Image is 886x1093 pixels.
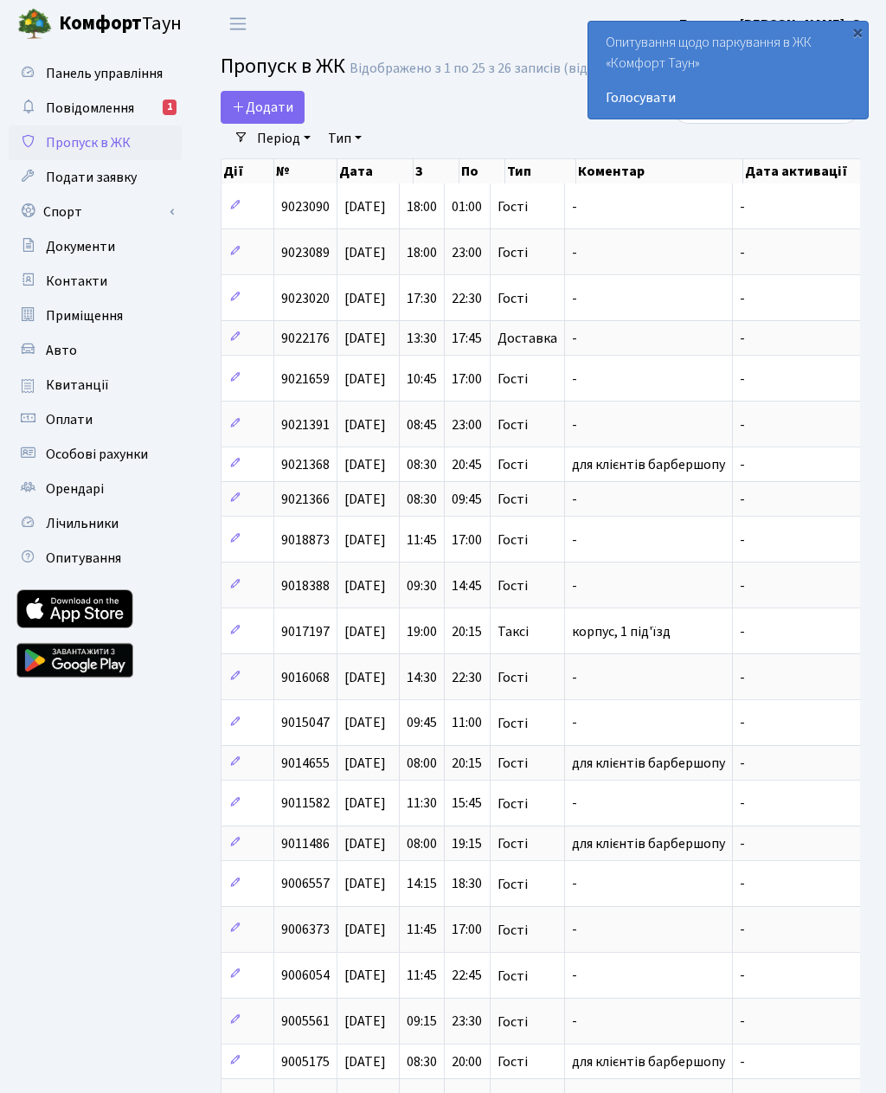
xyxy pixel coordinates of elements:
th: Дата [337,159,414,183]
span: - [572,1013,577,1032]
span: - [740,794,745,813]
span: 11:45 [407,530,437,550]
span: Гості [498,200,528,214]
span: Гості [498,418,528,432]
a: Подати заявку [9,160,182,195]
span: - [740,530,745,550]
span: для клієнтів барбершопу [572,455,725,474]
span: 09:15 [407,1013,437,1032]
span: 08:30 [407,455,437,474]
span: 08:30 [407,490,437,509]
span: [DATE] [344,754,386,773]
span: 22:45 [452,967,482,986]
span: [DATE] [344,794,386,813]
span: 23:30 [452,1013,482,1032]
span: - [572,875,577,894]
span: - [572,415,577,434]
span: - [740,668,745,687]
span: Гості [498,492,528,506]
span: Гості [498,1015,528,1029]
span: - [572,668,577,687]
a: Лічильники [9,506,182,541]
span: - [572,243,577,262]
span: Лічильники [46,514,119,533]
span: Гості [498,671,528,685]
span: 11:00 [452,714,482,733]
span: [DATE] [344,875,386,894]
span: 9023090 [281,197,330,216]
span: - [572,329,577,348]
span: Орендарі [46,479,104,498]
span: [DATE] [344,415,386,434]
span: 14:15 [407,875,437,894]
span: - [740,415,745,434]
span: 01:00 [452,197,482,216]
span: 18:00 [407,243,437,262]
span: 23:00 [452,243,482,262]
span: - [572,921,577,940]
a: Блєдних [PERSON_NAME]. О. [679,14,865,35]
span: 9014655 [281,754,330,773]
a: Тип [321,124,369,153]
span: 9018873 [281,530,330,550]
span: Квитанції [46,376,109,395]
span: 9023089 [281,243,330,262]
a: Панель управління [9,56,182,91]
span: Особові рахунки [46,445,148,464]
span: 13:30 [407,329,437,348]
span: Пропуск в ЖК [221,51,345,81]
span: 08:00 [407,754,437,773]
span: [DATE] [344,668,386,687]
a: Контакти [9,264,182,299]
span: [DATE] [344,370,386,389]
span: 17:00 [452,370,482,389]
div: Опитування щодо паркування в ЖК «Комфорт Таун» [588,22,868,119]
span: 22:30 [452,289,482,308]
span: [DATE] [344,834,386,853]
span: Гості [498,797,528,811]
a: Голосувати [606,87,851,108]
span: Додати [232,98,293,117]
span: Гості [498,837,528,851]
a: Пропуск в ЖК [9,125,182,160]
span: Таксі [498,625,529,639]
a: Особові рахунки [9,437,182,472]
span: 19:15 [452,834,482,853]
span: 17:30 [407,289,437,308]
span: 17:00 [452,921,482,940]
span: 22:30 [452,668,482,687]
span: Доставка [498,331,557,345]
span: 11:45 [407,921,437,940]
span: для клієнтів барбершопу [572,834,725,853]
button: Переключити навігацію [216,10,260,38]
span: 9021368 [281,455,330,474]
span: Оплати [46,410,93,429]
span: - [740,197,745,216]
a: Додати [221,91,305,124]
span: - [572,370,577,389]
span: - [572,576,577,595]
span: Гості [498,372,528,386]
span: для клієнтів барбершопу [572,754,725,773]
span: 10:45 [407,370,437,389]
span: 9011582 [281,794,330,813]
span: 9011486 [281,834,330,853]
span: Контакти [46,272,107,291]
span: 17:45 [452,329,482,348]
span: [DATE] [344,530,386,550]
span: Гості [498,717,528,730]
span: 23:00 [452,415,482,434]
span: 14:30 [407,668,437,687]
span: 9021659 [281,370,330,389]
a: Спорт [9,195,182,229]
span: 9006054 [281,967,330,986]
span: Гості [498,969,528,983]
span: 08:00 [407,834,437,853]
span: 19:00 [407,622,437,641]
div: Відображено з 1 по 25 з 26 записів (відфільтровано з 25 записів). [350,61,751,77]
span: 20:15 [452,754,482,773]
th: По [459,159,505,183]
span: 09:45 [452,490,482,509]
span: - [740,243,745,262]
span: 18:30 [452,875,482,894]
